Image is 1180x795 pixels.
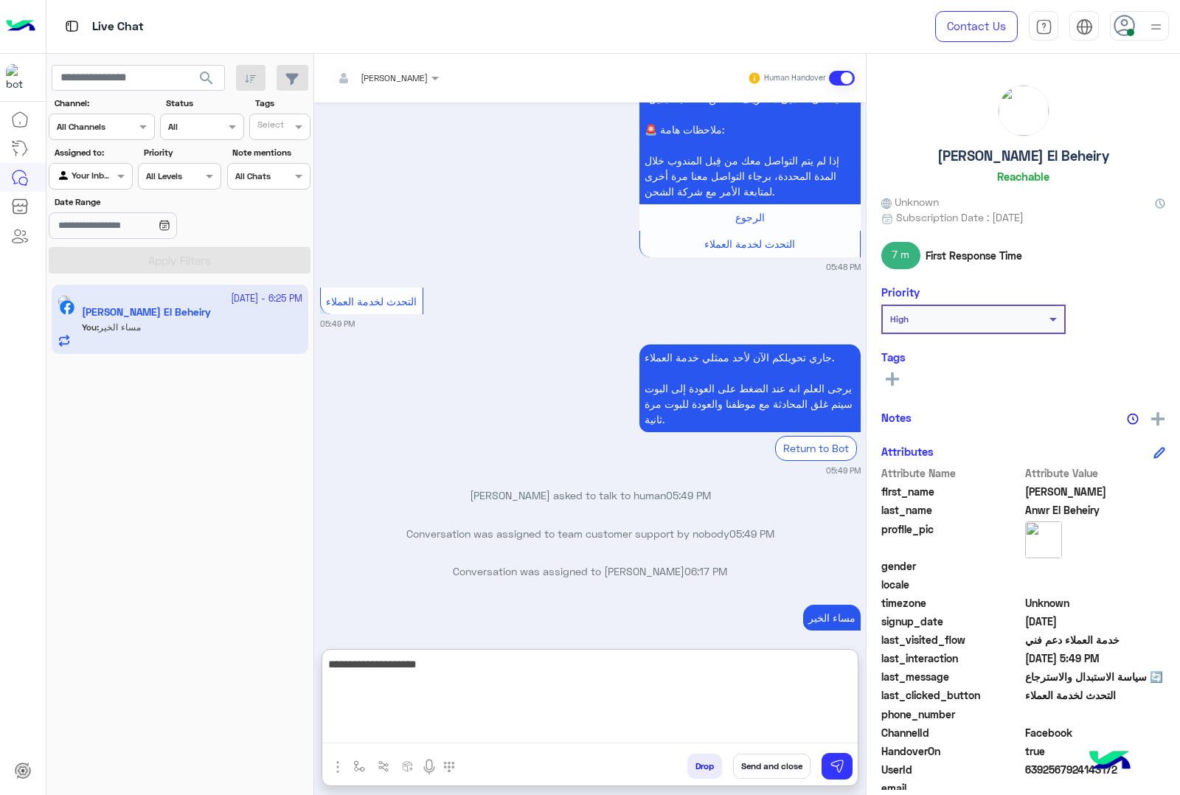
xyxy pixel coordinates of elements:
span: Unknown [881,194,939,209]
h6: Reachable [997,170,1049,183]
button: select flow [347,754,372,778]
img: profile [1147,18,1165,36]
img: tab [1076,18,1093,35]
span: 05:49 PM [729,527,774,540]
span: الرجوع [735,211,765,223]
span: profile_pic [881,521,1022,555]
span: null [1025,558,1166,574]
label: Note mentions [232,146,308,159]
img: hulul-logo.png [1084,736,1136,788]
span: gender [881,558,1022,574]
span: التحدث لخدمة العملاء [704,237,795,250]
div: Select [255,118,284,135]
img: Logo [6,11,35,42]
h6: Tags [881,350,1165,364]
span: 0 [1025,725,1166,740]
img: send message [830,759,844,774]
span: Subscription Date : [DATE] [896,209,1024,225]
span: timezone [881,595,1022,611]
span: 6392567924143172 [1025,762,1166,777]
button: search [189,65,225,97]
p: Conversation was assigned to [PERSON_NAME] [320,563,861,579]
button: create order [396,754,420,778]
span: phone_number [881,707,1022,722]
p: 2/10/2025, 5:49 PM [639,344,861,432]
button: Send and close [733,754,811,779]
span: Attribute Name [881,465,1022,481]
p: Conversation was assigned to team customer support by nobody [320,526,861,541]
p: [PERSON_NAME] asked to talk to human [320,487,861,503]
span: خدمة العملاء دعم فني [1025,632,1166,648]
img: tab [1035,18,1052,35]
span: التحدث لخدمة العملاء [326,295,417,308]
span: First Response Time [926,248,1022,263]
h6: Notes [881,411,912,424]
span: [PERSON_NAME] [361,72,428,83]
span: Mahmoud [1025,484,1166,499]
a: Contact Us [935,11,1018,42]
span: signup_date [881,614,1022,629]
span: first_name [881,484,1022,499]
span: null [1025,577,1166,592]
label: Priority [144,146,220,159]
button: Apply Filters [49,247,310,274]
h5: [PERSON_NAME] El Beheiry [937,147,1109,164]
span: last_message [881,669,1022,684]
small: 05:49 PM [320,318,355,330]
img: send voice note [420,758,438,776]
img: add [1151,412,1165,426]
p: 2/10/2025, 6:25 PM [803,605,861,631]
label: Status [166,97,242,110]
span: 06:17 PM [684,565,727,577]
span: 🔄 سياسة الاستبدال والاسترجاع [1025,669,1166,684]
span: 2025-10-02T14:49:07.795Z [1025,650,1166,666]
img: Trigger scenario [378,760,389,772]
span: last_name [881,502,1022,518]
label: Assigned to: [55,146,131,159]
span: ChannelId [881,725,1022,740]
button: Trigger scenario [372,754,396,778]
img: select flow [353,760,365,772]
h6: Attributes [881,445,934,458]
span: Anwr El Beheiry [1025,502,1166,518]
span: null [1025,707,1166,722]
span: التحدث لخدمة العملاء [1025,687,1166,703]
span: last_visited_flow [881,632,1022,648]
img: tab [63,17,81,35]
b: High [890,313,909,324]
span: UserId [881,762,1022,777]
div: Return to Bot [775,436,857,460]
h6: Priority [881,285,920,299]
img: create order [402,760,414,772]
img: notes [1127,413,1139,425]
span: HandoverOn [881,743,1022,759]
label: Tags [255,97,309,110]
img: 713415422032625 [6,64,32,91]
img: make a call [443,761,455,773]
small: 05:49 PM [826,465,861,476]
span: true [1025,743,1166,759]
span: 05:49 PM [666,489,711,501]
label: Channel: [55,97,153,110]
p: Live Chat [92,17,144,37]
span: Attribute Value [1025,465,1166,481]
span: 7 m [881,242,920,268]
span: last_interaction [881,650,1022,666]
span: Unknown [1025,595,1166,611]
span: search [198,69,215,87]
label: Date Range [55,195,220,209]
img: picture [999,86,1049,136]
button: Drop [687,754,722,779]
span: 2025-07-25T21:24:17.728Z [1025,614,1166,629]
a: tab [1029,11,1058,42]
small: Human Handover [764,72,826,84]
span: locale [881,577,1022,592]
small: 05:48 PM [826,261,861,273]
img: picture [1025,521,1062,558]
span: last_clicked_button [881,687,1022,703]
img: send attachment [329,758,347,776]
